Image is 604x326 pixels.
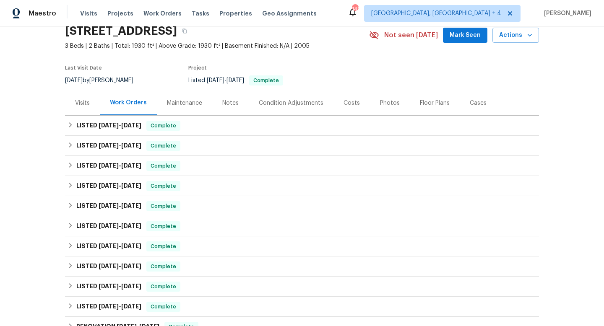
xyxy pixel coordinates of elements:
button: Copy Address [177,23,192,39]
span: Mark Seen [450,30,481,41]
span: Complete [147,303,180,311]
h6: LISTED [76,161,141,171]
span: Complete [250,78,282,83]
div: Condition Adjustments [259,99,323,107]
span: Maestro [29,9,56,18]
div: Costs [344,99,360,107]
span: Last Visit Date [65,65,102,70]
span: [PERSON_NAME] [541,9,591,18]
span: Tasks [192,10,209,16]
span: Complete [147,202,180,210]
span: Complete [147,162,180,170]
h6: LISTED [76,141,141,151]
span: [DATE] [121,283,141,289]
span: - [99,263,141,269]
span: - [99,283,141,289]
div: LISTED [DATE]-[DATE]Complete [65,256,539,277]
h6: LISTED [76,221,141,231]
span: Projects [107,9,133,18]
span: [DATE] [226,78,244,83]
div: LISTED [DATE]-[DATE]Complete [65,236,539,256]
span: Complete [147,142,180,150]
span: Complete [147,242,180,251]
span: [DATE] [121,142,141,148]
div: Work Orders [110,98,147,107]
span: [GEOGRAPHIC_DATA], [GEOGRAPHIC_DATA] + 4 [371,9,501,18]
div: Floor Plans [420,99,450,107]
span: Complete [147,222,180,230]
span: Visits [80,9,97,18]
h2: [STREET_ADDRESS] [65,27,177,35]
span: [DATE] [99,283,119,289]
div: LISTED [DATE]-[DATE]Complete [65,196,539,216]
span: [DATE] [99,243,119,249]
span: - [99,142,141,148]
span: Work Orders [143,9,182,18]
span: - [99,243,141,249]
span: Not seen [DATE] [384,31,438,39]
h6: LISTED [76,181,141,191]
div: Notes [222,99,239,107]
div: LISTED [DATE]-[DATE]Complete [65,277,539,297]
div: Cases [470,99,487,107]
span: Properties [219,9,252,18]
span: - [99,303,141,309]
div: Photos [380,99,400,107]
span: [DATE] [99,142,119,148]
span: [DATE] [121,163,141,168]
span: Project [188,65,207,70]
div: LISTED [DATE]-[DATE]Complete [65,176,539,196]
span: 3 Beds | 2 Baths | Total: 1930 ft² | Above Grade: 1930 ft² | Basement Finished: N/A | 2005 [65,42,369,50]
h6: LISTED [76,241,141,251]
h6: LISTED [76,282,141,292]
span: Complete [147,282,180,291]
h6: LISTED [76,201,141,211]
span: - [99,183,141,189]
div: LISTED [DATE]-[DATE]Complete [65,156,539,176]
span: Complete [147,262,180,271]
span: [DATE] [121,243,141,249]
span: - [99,223,141,229]
span: [DATE] [121,263,141,269]
span: - [207,78,244,83]
span: [DATE] [65,78,83,83]
div: Maintenance [167,99,202,107]
span: [DATE] [99,263,119,269]
span: [DATE] [207,78,224,83]
span: [DATE] [121,122,141,128]
span: - [99,163,141,168]
span: [DATE] [99,203,119,209]
div: LISTED [DATE]-[DATE]Complete [65,136,539,156]
div: LISTED [DATE]-[DATE]Complete [65,297,539,317]
span: [DATE] [99,223,119,229]
button: Mark Seen [443,28,487,43]
h6: LISTED [76,261,141,272]
span: Geo Assignments [262,9,317,18]
span: - [99,122,141,128]
button: Actions [492,28,539,43]
span: [DATE] [121,303,141,309]
span: [DATE] [99,183,119,189]
h6: LISTED [76,121,141,131]
span: [DATE] [99,122,119,128]
div: LISTED [DATE]-[DATE]Complete [65,216,539,236]
span: [DATE] [121,203,141,209]
div: LISTED [DATE]-[DATE]Complete [65,116,539,136]
span: [DATE] [121,183,141,189]
span: Actions [499,30,532,41]
span: Complete [147,122,180,130]
span: Complete [147,182,180,190]
span: - [99,203,141,209]
div: 142 [352,5,358,13]
div: by [PERSON_NAME] [65,75,143,85]
h6: LISTED [76,302,141,312]
span: [DATE] [99,163,119,168]
span: [DATE] [121,223,141,229]
span: Listed [188,78,283,83]
span: [DATE] [99,303,119,309]
div: Visits [75,99,90,107]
